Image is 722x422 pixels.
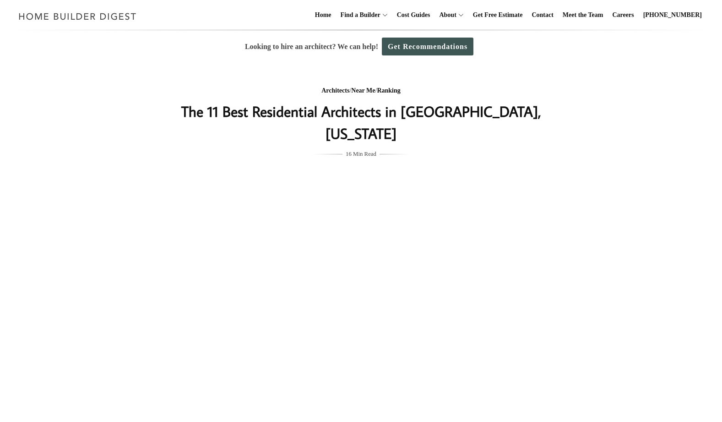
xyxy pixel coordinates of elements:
[382,38,473,55] a: Get Recommendations
[179,85,544,97] div: / /
[640,0,706,30] a: [PHONE_NUMBER]
[377,87,400,94] a: Ranking
[469,0,527,30] a: Get Free Estimate
[311,0,335,30] a: Home
[337,0,380,30] a: Find a Builder
[528,0,557,30] a: Contact
[559,0,607,30] a: Meet the Team
[346,149,376,159] span: 16 Min Read
[393,0,434,30] a: Cost Guides
[15,7,141,25] img: Home Builder Digest
[351,87,375,94] a: Near Me
[179,100,544,144] h1: The 11 Best Residential Architects in [GEOGRAPHIC_DATA], [US_STATE]
[321,87,349,94] a: Architects
[609,0,638,30] a: Careers
[435,0,456,30] a: About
